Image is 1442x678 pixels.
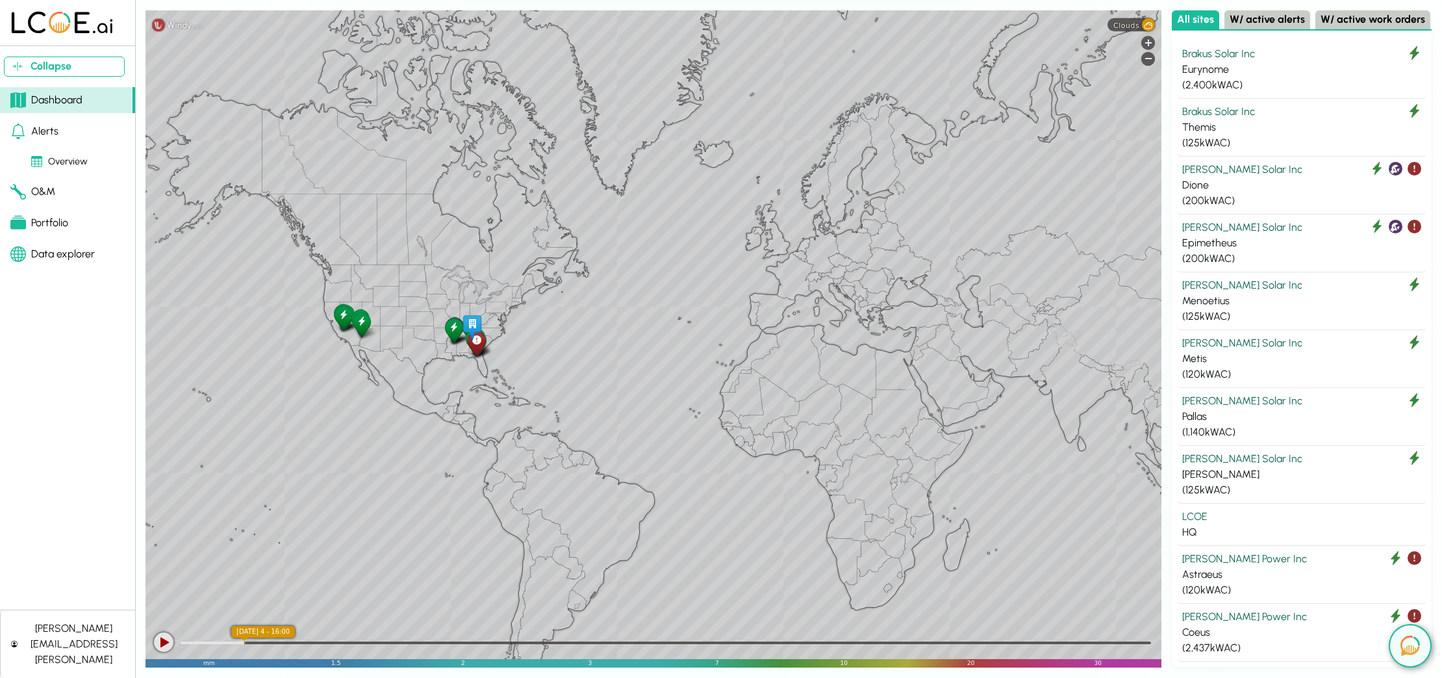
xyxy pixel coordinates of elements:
div: Zoom out [1141,52,1155,66]
div: Clymene [331,302,354,332]
div: Eurynome [350,310,373,339]
div: [PERSON_NAME] [1182,467,1421,482]
div: Theia [459,315,482,344]
div: LCOE [1182,509,1421,525]
div: Overview [31,155,88,169]
div: [PERSON_NAME][EMAIL_ADDRESS][PERSON_NAME] [23,621,125,668]
button: [PERSON_NAME] Solar Inc [PERSON_NAME] (125kWAC) [1177,446,1426,504]
div: Brakus Solar Inc [1182,46,1421,62]
div: Helios [332,304,355,333]
div: Dione [1182,177,1421,193]
button: Brakus Solar Inc Themis (125kWAC) [1177,99,1426,157]
div: [PERSON_NAME] Solar Inc [1182,220,1421,235]
div: HQ [461,313,483,342]
div: Menoetius [1182,293,1421,309]
div: ( 125 kWAC) [1182,482,1421,498]
div: Brakus Solar Inc [1182,104,1421,120]
div: ( 200 kWAC) [1182,193,1421,209]
div: Dione [442,315,465,345]
div: [PERSON_NAME] Solar Inc [1182,162,1421,177]
div: ( 125 kWAC) [1182,309,1421,324]
div: ( 125 kWAC) [1182,135,1421,151]
div: Zoom in [1141,36,1155,49]
div: Astraeus [465,329,488,358]
button: Brakus Solar Inc Eurynome (2,400kWAC) [1177,41,1426,99]
div: [PERSON_NAME] Power Inc [1182,551,1421,567]
div: Themis [1182,120,1421,135]
button: [PERSON_NAME] Solar Inc Pallas (1,140kWAC) [1177,388,1426,446]
div: ( 200 kWAC) [1182,251,1421,267]
div: ( 2,437 kWAC) [1182,640,1421,656]
div: [PERSON_NAME] Solar Inc [1182,278,1421,293]
button: [PERSON_NAME] Solar Inc Menoetius (125kWAC) [1177,272,1426,330]
div: Alerts [10,124,58,139]
div: Themis [442,316,465,345]
button: All sites [1172,10,1219,29]
button: [PERSON_NAME] Solar Inc Metis (120kWAC) [1177,330,1426,388]
button: Collapse [4,57,125,77]
div: ( 2,400 kWAC) [1182,77,1421,93]
div: O&M [10,184,55,200]
button: [PERSON_NAME] Power Inc Coeus (2,437kWAC) [1177,604,1426,662]
div: ( 120 kWAC) [1182,582,1421,598]
div: local time [231,626,295,638]
div: Eurybia [331,302,354,331]
button: [PERSON_NAME] Solar Inc Epimetheus (200kWAC) [1177,215,1426,272]
button: LCOE HQ [1177,504,1426,546]
div: [PERSON_NAME] Solar Inc [1182,451,1421,467]
div: HQ [1182,525,1421,540]
div: Pallas [1182,409,1421,424]
div: Metis [1182,351,1421,367]
img: open chat [1400,636,1420,656]
div: Hyperion [443,315,466,344]
div: [PERSON_NAME] Solar Inc [1182,335,1421,351]
div: [DATE] 4 - 16:00 [231,626,295,638]
span: Clouds [1113,21,1139,29]
div: Epimetheus [1182,235,1421,251]
div: Data explorer [10,246,95,262]
div: Select site list category [1172,10,1432,31]
div: Portfolio [10,215,68,231]
div: ( 120 kWAC) [1182,367,1421,382]
div: ( 1,140 kWAC) [1182,424,1421,440]
div: Menoetius [349,307,372,336]
button: W/ active alerts [1224,10,1310,29]
div: Coeus [1182,625,1421,640]
div: Dashboard [10,92,82,108]
div: Eurynome [1182,62,1421,77]
div: [PERSON_NAME] Solar Inc [1182,393,1421,409]
div: Astraeus [1182,567,1421,582]
button: [PERSON_NAME] Power Inc Astraeus (120kWAC) [1177,546,1426,604]
button: [PERSON_NAME] Solar Inc Dione (200kWAC) [1177,157,1426,215]
div: Epimetheus [443,315,466,345]
button: W/ active work orders [1315,10,1430,29]
div: [PERSON_NAME] Power Inc [1182,609,1421,625]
